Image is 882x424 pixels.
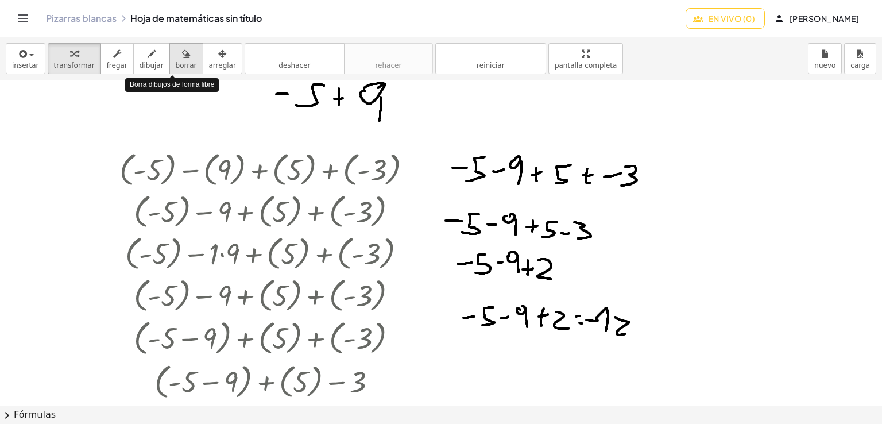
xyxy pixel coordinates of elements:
font: fregar [107,61,127,70]
font: rehacer [375,61,401,70]
button: deshacerdeshacer [245,43,345,74]
font: arreglar [209,61,236,70]
a: Pizarras blancas [46,13,117,24]
font: refrescar [442,48,540,59]
font: nuevo [814,61,835,70]
button: pantalla completa [548,43,624,74]
font: deshacer [251,48,338,59]
font: carga [850,61,870,70]
button: En vivo (0) [686,8,765,29]
font: Fórmulas [14,409,56,420]
font: transformar [54,61,95,70]
font: rehacer [350,48,427,59]
font: insertar [12,61,39,70]
button: arreglar [203,43,242,74]
button: carga [844,43,876,74]
button: refrescarreiniciar [435,43,546,74]
font: [PERSON_NAME] [790,13,859,24]
button: Cambiar navegación [14,9,32,28]
button: [PERSON_NAME] [767,8,868,29]
font: reiniciar [477,61,505,70]
font: pantalla completa [555,61,617,70]
font: Borra dibujos de forma libre [130,80,214,88]
font: dibujar [140,61,164,70]
font: deshacer [278,61,310,70]
button: fregar [100,43,134,74]
button: borrar [169,43,203,74]
font: En vivo (0) [709,13,755,24]
button: nuevo [808,43,842,74]
button: transformar [48,43,101,74]
font: borrar [176,61,197,70]
font: Pizarras blancas [46,12,117,24]
button: rehacerrehacer [344,43,433,74]
button: insertar [6,43,45,74]
button: dibujar [133,43,170,74]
